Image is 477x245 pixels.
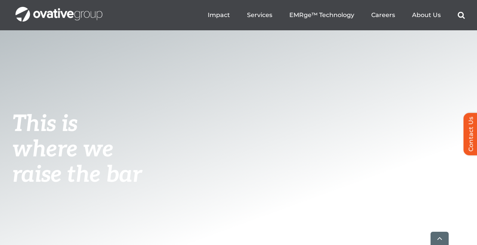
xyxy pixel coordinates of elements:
[208,3,465,27] nav: Menu
[247,11,272,19] a: Services
[12,111,78,138] span: This is
[371,11,395,19] a: Careers
[208,11,230,19] a: Impact
[289,11,354,19] a: EMRge™ Technology
[15,6,102,13] a: OG_Full_horizontal_WHT
[12,136,142,189] span: where we raise the bar
[458,11,465,19] a: Search
[412,11,441,19] a: About Us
